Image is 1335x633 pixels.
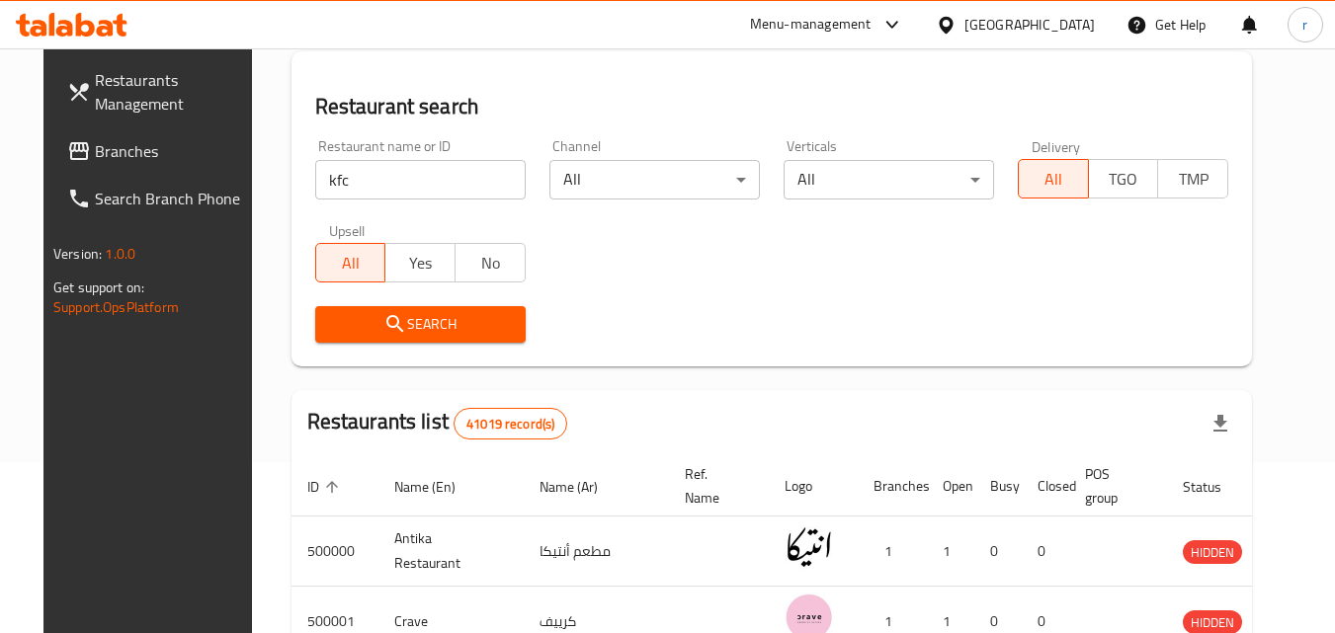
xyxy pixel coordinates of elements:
[1022,456,1069,516] th: Closed
[331,312,510,337] span: Search
[454,408,567,439] div: Total records count
[750,13,872,37] div: Menu-management
[315,92,1228,121] h2: Restaurant search
[53,241,102,267] span: Version:
[1018,159,1089,198] button: All
[95,187,251,210] span: Search Branch Phone
[1022,516,1069,587] td: 0
[974,516,1022,587] td: 0
[324,249,378,277] span: All
[858,516,927,587] td: 1
[455,415,566,434] span: 41019 record(s)
[315,306,526,343] button: Search
[307,407,568,439] h2: Restaurants list
[927,456,974,516] th: Open
[292,516,378,587] td: 500000
[1032,139,1081,153] label: Delivery
[1183,541,1242,564] span: HIDDEN
[927,516,974,587] td: 1
[53,294,179,320] a: Support.OpsPlatform
[1085,462,1143,510] span: POS group
[858,456,927,516] th: Branches
[51,175,267,222] a: Search Branch Phone
[1097,165,1151,194] span: TGO
[524,516,669,587] td: مطعم أنتيكا
[463,249,518,277] span: No
[51,56,267,127] a: Restaurants Management
[549,160,760,199] div: All
[769,456,858,516] th: Logo
[393,249,448,277] span: Yes
[1088,159,1159,198] button: TGO
[384,243,456,282] button: Yes
[1157,159,1228,198] button: TMP
[315,160,526,199] input: Search for restaurant name or ID..
[53,275,144,300] span: Get support on:
[540,475,624,499] span: Name (Ar)
[1027,165,1081,194] span: All
[785,522,834,572] img: Antika Restaurant
[784,160,994,199] div: All
[964,14,1095,36] div: [GEOGRAPHIC_DATA]
[974,456,1022,516] th: Busy
[378,516,524,587] td: Antika Restaurant
[455,243,526,282] button: No
[1302,14,1307,36] span: r
[685,462,745,510] span: Ref. Name
[95,68,251,116] span: Restaurants Management
[394,475,481,499] span: Name (En)
[1183,475,1247,499] span: Status
[51,127,267,175] a: Branches
[1197,400,1244,447] div: Export file
[1183,540,1242,564] div: HIDDEN
[1166,165,1220,194] span: TMP
[95,139,251,163] span: Branches
[105,241,135,267] span: 1.0.0
[307,475,345,499] span: ID
[315,243,386,282] button: All
[329,223,366,237] label: Upsell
